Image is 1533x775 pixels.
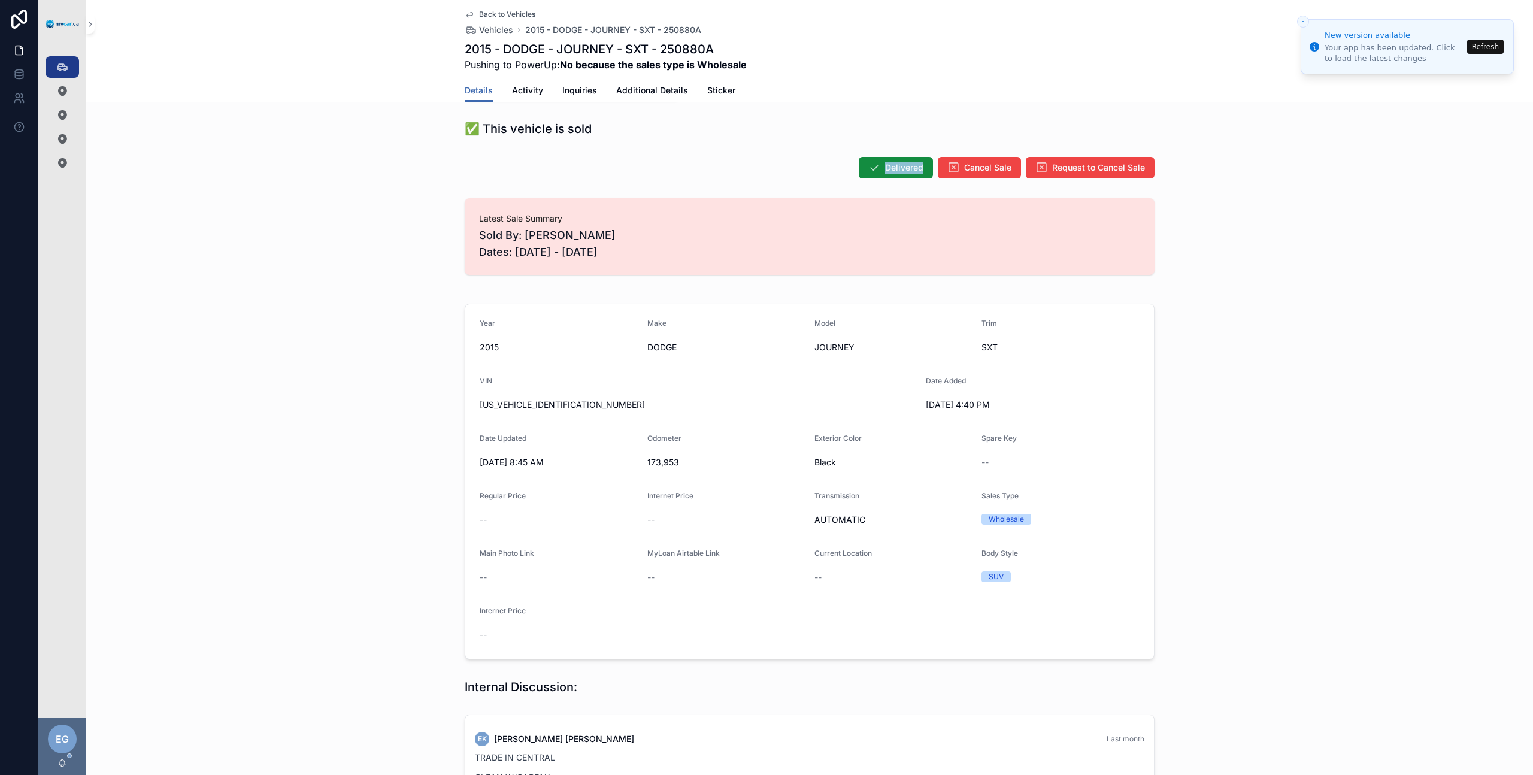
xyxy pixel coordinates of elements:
a: 2015 - DODGE - JOURNEY - SXT - 250880A [525,24,701,36]
span: Latest Sale Summary [479,213,1140,225]
span: Inquiries [562,84,597,96]
span: -- [981,456,989,468]
span: Odometer [647,434,681,443]
span: AUTOMATIC [814,514,972,526]
span: Sold By: [PERSON_NAME] Dates: [DATE] - [DATE] [479,227,1140,261]
button: Cancel Sale [938,157,1021,178]
span: Year [480,319,495,328]
span: [DATE] 4:40 PM [926,399,1084,411]
strong: No because the sales type is Wholesale [560,59,747,71]
div: Your app has been updated. Click to load the latest changes [1325,43,1464,64]
img: App logo [46,20,79,29]
span: DODGE [647,341,805,353]
div: New version available [1325,29,1464,41]
span: Regular Price [480,491,526,500]
span: -- [647,514,655,526]
span: -- [480,571,487,583]
span: Exterior Color [814,434,862,443]
span: Current Location [814,549,872,558]
a: Back to Vehicles [465,10,535,19]
span: Main Photo Link [480,549,534,558]
span: Activity [512,84,543,96]
h1: ✅ This vehicle is sold [465,120,592,137]
span: Black [814,456,972,468]
span: [PERSON_NAME] [PERSON_NAME] [494,733,634,745]
button: Refresh [1467,40,1504,54]
a: Additional Details [616,80,688,104]
p: TRADE IN CENTRAL [475,751,1144,764]
span: SXT [981,341,1140,353]
span: Internet Price [647,491,693,500]
span: 173,953 [647,456,805,468]
span: [DATE] 8:45 AM [480,456,638,468]
span: Request to Cancel Sale [1052,162,1145,174]
span: 2015 [480,341,638,353]
button: Close toast [1297,16,1309,28]
button: Request to Cancel Sale [1026,157,1155,178]
h1: Internal Discussion: [465,679,577,695]
span: Transmission [814,491,859,500]
span: Date Added [926,376,966,385]
a: Sticker [707,80,735,104]
span: Make [647,319,666,328]
span: -- [480,514,487,526]
span: Body Style [981,549,1018,558]
span: Back to Vehicles [479,10,535,19]
span: Cancel Sale [964,162,1011,174]
a: Inquiries [562,80,597,104]
span: [US_VEHICLE_IDENTIFICATION_NUMBER] [480,399,916,411]
span: EG [56,732,69,746]
div: Wholesale [989,514,1024,525]
a: Vehicles [465,24,513,36]
span: Delivered [885,162,923,174]
span: Pushing to PowerUp: [465,57,747,72]
span: Internet Price [480,606,526,615]
span: Spare Key [981,434,1017,443]
span: -- [814,571,822,583]
span: EK [478,734,487,744]
span: Trim [981,319,997,328]
span: -- [480,629,487,641]
span: Vehicles [479,24,513,36]
span: Date Updated [480,434,526,443]
h1: 2015 - DODGE - JOURNEY - SXT - 250880A [465,41,747,57]
div: scrollable content [38,48,86,189]
span: Sales Type [981,491,1019,500]
span: Additional Details [616,84,688,96]
span: Details [465,84,493,96]
div: SUV [989,571,1004,582]
a: Details [465,80,493,102]
span: JOURNEY [814,341,972,353]
span: VIN [480,376,492,385]
span: Last month [1107,734,1144,743]
span: -- [647,571,655,583]
span: Model [814,319,835,328]
span: Sticker [707,84,735,96]
button: Delivered [859,157,933,178]
span: MyLoan Airtable Link [647,549,720,558]
a: Activity [512,80,543,104]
